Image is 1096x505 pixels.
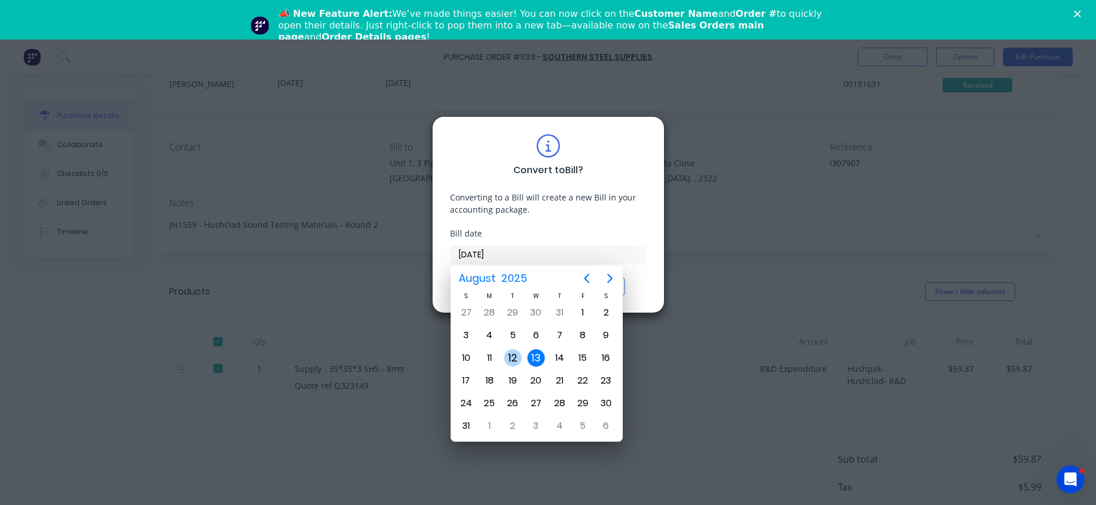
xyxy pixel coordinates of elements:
[597,417,615,435] div: Saturday, September 6, 2025
[499,268,530,289] span: 2025
[574,395,591,412] div: Friday, August 29, 2025
[322,31,426,42] b: Order Details pages
[634,8,718,19] b: Customer Name
[504,327,522,344] div: Tuesday, August 5, 2025
[527,304,545,321] div: Wednesday, July 30, 2025
[279,20,764,42] b: Sales Orders main page
[481,304,498,321] div: Monday, July 28, 2025
[456,268,499,289] span: August
[481,372,498,389] div: Monday, August 18, 2025
[251,16,269,35] img: Profile image for Team
[458,395,475,412] div: Sunday, August 24, 2025
[450,191,647,216] div: Converting to a Bill will create a new Bill in your accounting package.
[527,395,545,412] div: Wednesday, August 27, 2025
[527,349,545,367] div: Today, Wednesday, August 13, 2025
[597,349,615,367] div: Saturday, August 16, 2025
[594,291,617,301] div: S
[1074,10,1086,17] div: Close
[504,304,522,321] div: Tuesday, July 29, 2025
[452,268,535,289] button: August2025
[481,349,498,367] div: Monday, August 11, 2025
[458,304,475,321] div: Sunday, July 27, 2025
[450,227,647,239] div: Bill date
[504,372,522,389] div: Tuesday, August 19, 2025
[455,291,478,301] div: S
[504,417,522,435] div: Tuesday, September 2, 2025
[574,349,591,367] div: Friday, August 15, 2025
[458,327,475,344] div: Sunday, August 3, 2025
[524,291,548,301] div: W
[458,417,475,435] div: Sunday, August 31, 2025
[551,349,568,367] div: Thursday, August 14, 2025
[1056,465,1084,493] iframe: Intercom live chat
[574,327,591,344] div: Friday, August 8, 2025
[458,349,475,367] div: Sunday, August 10, 2025
[551,327,568,344] div: Thursday, August 7, 2025
[551,395,568,412] div: Thursday, August 28, 2025
[575,267,598,290] button: Previous page
[736,8,777,19] b: Order #
[574,417,591,435] div: Friday, September 5, 2025
[504,349,522,367] div: Tuesday, August 12, 2025
[481,395,498,412] div: Monday, August 25, 2025
[551,304,568,321] div: Thursday, July 31, 2025
[597,304,615,321] div: Saturday, August 2, 2025
[481,417,498,435] div: Monday, September 1, 2025
[571,291,594,301] div: F
[597,372,615,389] div: Saturday, August 23, 2025
[598,267,622,290] button: Next page
[501,291,524,301] div: T
[458,372,475,389] div: Sunday, August 17, 2025
[504,395,522,412] div: Tuesday, August 26, 2025
[548,291,571,301] div: T
[527,327,545,344] div: Wednesday, August 6, 2025
[597,327,615,344] div: Saturday, August 9, 2025
[597,395,615,412] div: Saturday, August 30, 2025
[481,327,498,344] div: Monday, August 4, 2025
[279,8,392,19] b: 📣 New Feature Alert:
[279,8,827,43] div: We’ve made things easier! You can now click on the and to quickly open their details. Just right-...
[478,291,501,301] div: M
[551,417,568,435] div: Thursday, September 4, 2025
[574,304,591,321] div: Friday, August 1, 2025
[527,417,545,435] div: Wednesday, September 3, 2025
[513,163,583,177] div: Convert to Bill ?
[551,372,568,389] div: Thursday, August 21, 2025
[574,372,591,389] div: Friday, August 22, 2025
[527,372,545,389] div: Wednesday, August 20, 2025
